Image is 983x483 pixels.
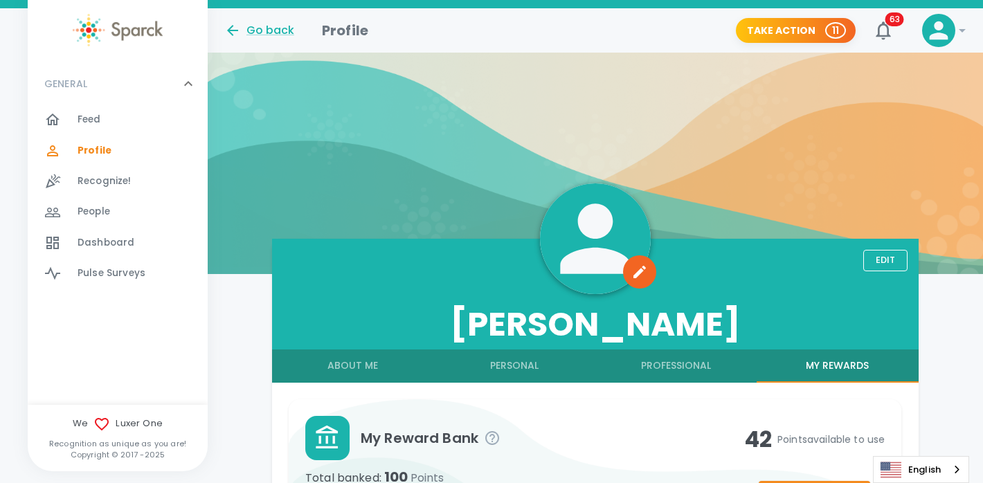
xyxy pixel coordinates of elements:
[73,14,163,46] img: Sparck logo
[272,349,918,383] div: full width tabs
[272,349,433,383] button: About Me
[28,228,208,258] a: Dashboard
[28,166,208,197] a: Recognize!
[757,349,918,383] button: My Rewards
[322,19,368,42] h1: Profile
[595,349,757,383] button: Professional
[777,432,885,446] span: Points available to use
[873,456,969,483] div: Language
[28,14,208,46] a: Sparck logo
[744,426,885,453] h4: 42
[78,144,111,158] span: Profile
[78,113,101,127] span: Feed
[434,349,595,383] button: Personal
[885,12,904,26] span: 63
[224,22,294,39] button: Go back
[28,136,208,166] a: Profile
[832,24,839,37] p: 11
[361,427,744,449] span: My Reward Bank
[78,205,110,219] span: People
[272,305,918,344] h3: [PERSON_NAME]
[78,236,134,250] span: Dashboard
[28,63,208,104] div: GENERAL
[874,457,968,482] a: English
[736,18,856,44] button: Take Action 11
[28,416,208,432] span: We Luxer One
[873,456,969,483] aside: Language selected: English
[28,438,208,449] p: Recognition as unique as you are!
[863,250,908,271] button: Edit
[78,266,145,280] span: Pulse Surveys
[867,14,900,47] button: 63
[28,258,208,289] a: Pulse Surveys
[44,77,87,91] p: GENERAL
[28,104,208,135] a: Feed
[28,449,208,460] p: Copyright © 2017 - 2025
[78,174,132,188] span: Recognize!
[28,104,208,294] div: GENERAL
[28,197,208,227] a: People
